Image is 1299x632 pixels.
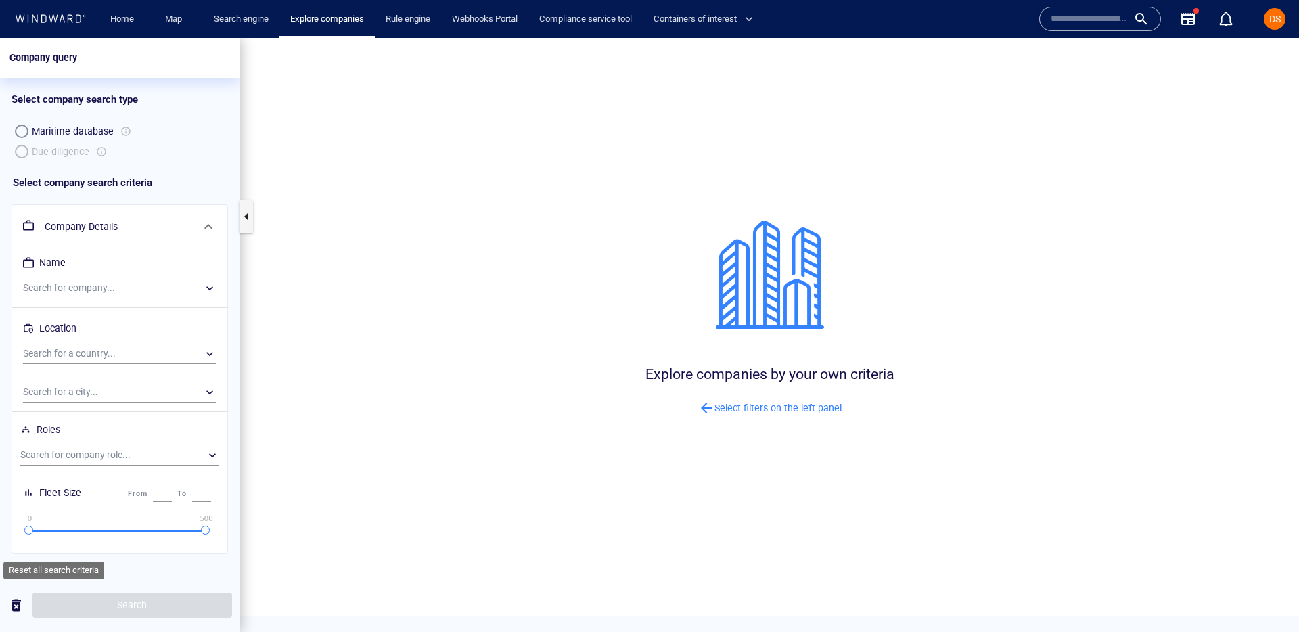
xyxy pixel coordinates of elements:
[28,476,32,485] span: 0
[380,7,436,31] a: Rule engine
[32,85,114,101] div: Maritime database
[1269,14,1281,24] span: DS
[160,7,192,31] a: Map
[200,476,212,485] span: 500
[1241,571,1289,622] iframe: Chat
[45,181,192,198] h6: Company Details
[100,7,143,31] button: Home
[285,7,369,31] a: Explore companies
[1261,5,1288,32] button: DS
[12,83,32,104] button: Maritime database
[34,381,63,403] div: Roles
[37,279,79,302] div: Location
[9,12,77,28] p: Company query
[37,444,84,466] div: Fleet Size
[12,135,228,166] div: Select company search criteria
[177,451,187,460] span: To
[128,451,147,460] span: From
[12,40,228,83] div: Select company search type
[654,12,753,27] span: Containers of interest
[698,362,842,379] h6: Select filters on the left panel
[12,167,227,211] div: Company Details
[648,7,765,31] button: Containers of interest
[208,7,274,31] a: Search engine
[534,7,637,31] a: Compliance service tool
[37,214,68,236] div: Name
[105,7,139,31] a: Home
[645,327,894,346] h5: Explore companies by your own criteria
[1218,11,1234,27] div: Notification center
[447,7,523,31] a: Webhooks Portal
[154,7,198,31] button: Map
